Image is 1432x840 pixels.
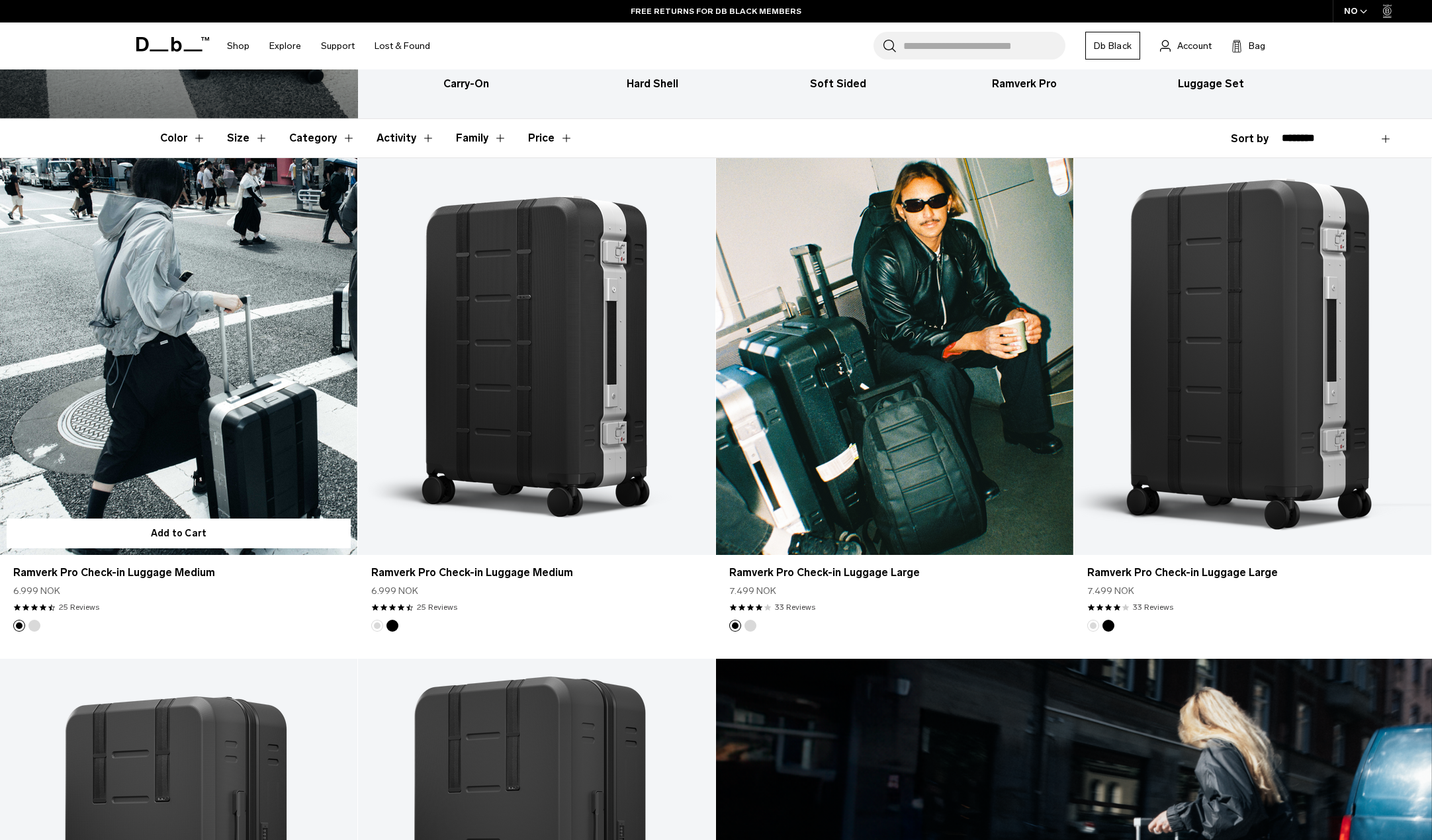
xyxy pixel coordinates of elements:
[217,22,440,69] nav: Main Navigation
[729,620,741,632] button: Black Out
[377,119,435,157] button: Toggle Filter
[528,119,573,157] button: Toggle Price
[631,5,801,17] a: FREE RETURNS FOR DB BLACK MEMBERS
[160,119,206,157] button: Toggle Filter
[729,565,1060,581] a: Ramverk Pro Check-in Luggage Large
[386,620,398,632] button: Black Out
[1160,38,1212,54] a: Account
[1249,39,1265,53] span: Bag
[371,584,418,598] span: 6.999 NOK
[456,119,507,157] button: Toggle Filter
[7,519,351,548] button: Add to Cart
[321,22,355,69] a: Support
[1087,565,1418,581] a: Ramverk Pro Check-in Luggage Large
[1102,620,1114,632] button: Black Out
[358,158,715,555] a: Ramverk Pro Check-in Luggage Medium
[729,584,776,598] span: 7.499 NOK
[757,76,920,92] h3: Soft Sided
[1133,601,1173,613] a: 33 reviews
[289,119,355,157] button: Toggle Filter
[1231,38,1265,54] button: Bag
[371,565,702,581] a: Ramverk Pro Check-in Luggage Medium
[570,76,733,92] h3: Hard Shell
[1087,620,1099,632] button: Silver
[13,565,344,581] a: Ramverk Pro Check-in Luggage Medium
[1087,584,1134,598] span: 7.499 NOK
[13,620,25,632] button: Black Out
[28,620,40,632] button: Silver
[1085,32,1140,60] a: Db Black
[13,584,60,598] span: 6.999 NOK
[227,119,268,157] button: Toggle Filter
[417,601,457,613] a: 25 reviews
[1177,39,1212,53] span: Account
[1130,76,1292,92] h3: Luggage Set
[269,22,301,69] a: Explore
[384,76,547,92] h3: Carry-On
[59,601,99,613] a: 25 reviews
[1074,158,1431,555] a: Ramverk Pro Check-in Luggage Large
[375,22,430,69] a: Lost & Found
[227,22,249,69] a: Shop
[371,620,383,632] button: Silver
[943,76,1106,92] h3: Ramverk Pro
[744,620,756,632] button: Silver
[716,158,1073,555] a: Ramverk Pro Check-in Luggage Large
[775,601,815,613] a: 33 reviews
